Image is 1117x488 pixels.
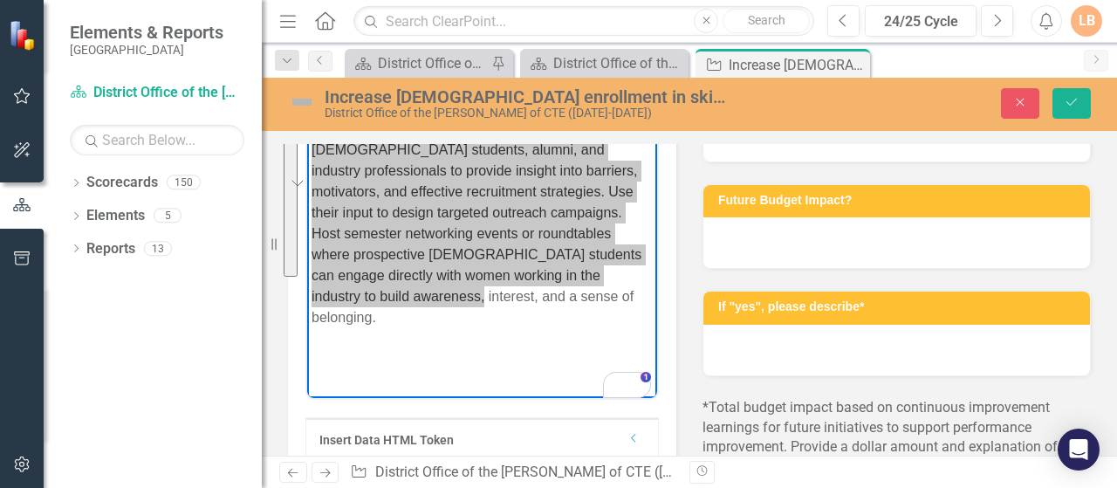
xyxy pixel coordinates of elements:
div: Increase [DEMOGRAPHIC_DATA] enrollment in skilled trade programs. [325,87,726,107]
div: 5 [154,209,182,223]
h3: If "yes", please describe* [718,300,1081,313]
h3: Future Budget Impact? [718,194,1081,207]
a: Elements [86,206,145,226]
button: 24/25 Cycle [865,5,977,37]
iframe: Rich Text Area [307,93,657,398]
div: District Office of the [PERSON_NAME] of CTE ([DATE]-[DATE]) [325,107,726,120]
a: District Office of the [PERSON_NAME] of CTE [524,52,684,74]
span: Search [748,13,785,27]
a: District Office of the [PERSON_NAME] of CTE [349,52,487,74]
img: Not Defined [288,88,316,116]
small: [GEOGRAPHIC_DATA] [70,43,223,57]
button: LB [1071,5,1102,37]
a: District Office of the [PERSON_NAME] of CTE ([DATE]-[DATE]) [70,83,244,103]
div: 24/25 Cycle [871,11,970,32]
a: Reports [86,239,135,259]
div: » » [350,463,676,483]
div: 13 [144,241,172,256]
div: 150 [167,175,201,190]
div: Insert Data HTML Token [319,431,619,449]
img: ClearPoint Strategy [9,19,39,50]
input: Search ClearPoint... [353,6,814,37]
div: Increase [DEMOGRAPHIC_DATA] enrollment in skilled trade programs. [729,54,866,76]
a: Scorecards [86,173,158,193]
button: Search [723,9,810,33]
p: *Total budget impact based on continuous improvement learnings for future initiatives to support ... [702,398,1091,478]
div: District Office of the [PERSON_NAME] of CTE [553,52,684,74]
div: Open Intercom Messenger [1058,429,1100,471]
input: Search Below... [70,125,244,155]
span: Elements & Reports [70,22,223,43]
a: District Office of the [PERSON_NAME] of CTE ([DATE]-[DATE]) [375,464,750,480]
div: District Office of the [PERSON_NAME] of CTE [378,52,487,74]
